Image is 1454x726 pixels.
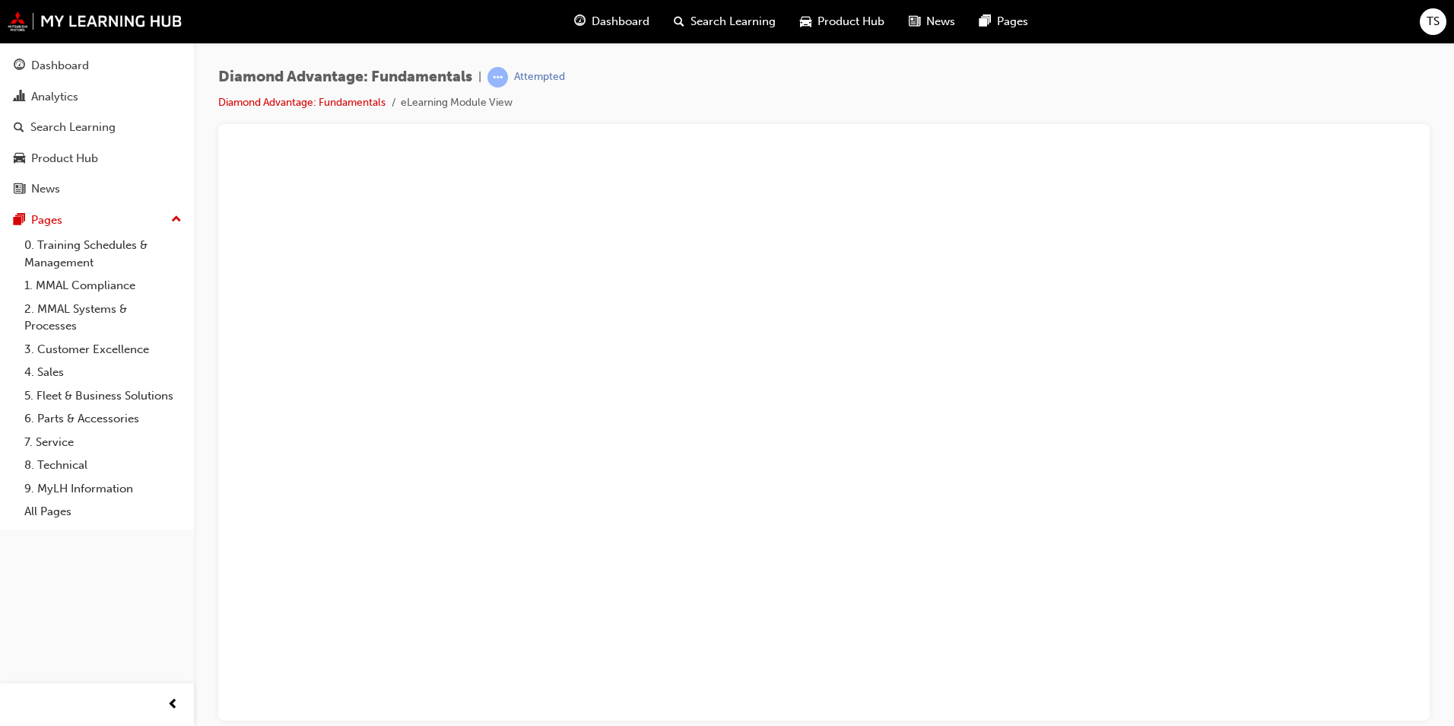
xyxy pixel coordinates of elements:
span: | [478,68,481,86]
a: search-iconSearch Learning [662,6,788,37]
a: pages-iconPages [967,6,1040,37]
div: Analytics [31,88,78,106]
span: guage-icon [14,59,25,73]
span: Pages [997,13,1028,30]
a: 9. MyLH Information [18,477,188,501]
span: car-icon [14,152,25,166]
a: 2. MMAL Systems & Processes [18,298,188,338]
a: All Pages [18,500,188,524]
span: news-icon [14,183,25,196]
span: Dashboard [592,13,649,30]
span: News [926,13,955,30]
a: car-iconProduct Hub [788,6,897,37]
span: search-icon [14,121,24,135]
span: learningRecordVerb_ATTEMPT-icon [487,67,508,88]
a: guage-iconDashboard [562,6,662,37]
button: TS [1420,8,1446,35]
div: Dashboard [31,57,89,75]
span: pages-icon [979,12,991,31]
div: News [31,180,60,198]
li: eLearning Module View [401,94,513,112]
a: Product Hub [6,145,188,173]
span: up-icon [171,210,182,230]
a: 8. Technical [18,454,188,477]
a: Search Learning [6,113,188,142]
span: pages-icon [14,214,25,228]
a: 4. Sales [18,361,188,384]
button: Pages [6,206,188,234]
span: prev-icon [167,696,179,715]
span: guage-icon [574,12,586,31]
a: 6. Parts & Accessories [18,407,188,431]
button: DashboardAnalyticsSearch LearningProduct HubNews [6,49,188,206]
img: mmal [8,11,183,31]
a: news-iconNews [897,6,967,37]
a: 1. MMAL Compliance [18,274,188,298]
span: Product Hub [817,13,884,30]
div: Attempted [514,70,565,84]
span: news-icon [909,12,920,31]
span: chart-icon [14,91,25,104]
span: TS [1427,13,1440,30]
a: Diamond Advantage: Fundamentals [218,96,386,109]
span: Diamond Advantage: Fundamentals [218,68,472,86]
a: 3. Customer Excellence [18,338,188,361]
span: search-icon [674,12,684,31]
div: Pages [31,212,62,229]
div: Product Hub [31,150,98,167]
div: Search Learning [30,119,116,136]
a: 7. Service [18,431,188,454]
a: Analytics [6,83,188,111]
span: Search Learning [690,13,776,30]
a: Dashboard [6,52,188,80]
a: News [6,175,188,203]
a: 0. Training Schedules & Management [18,234,188,274]
a: 5. Fleet & Business Solutions [18,384,188,408]
span: car-icon [800,12,811,31]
